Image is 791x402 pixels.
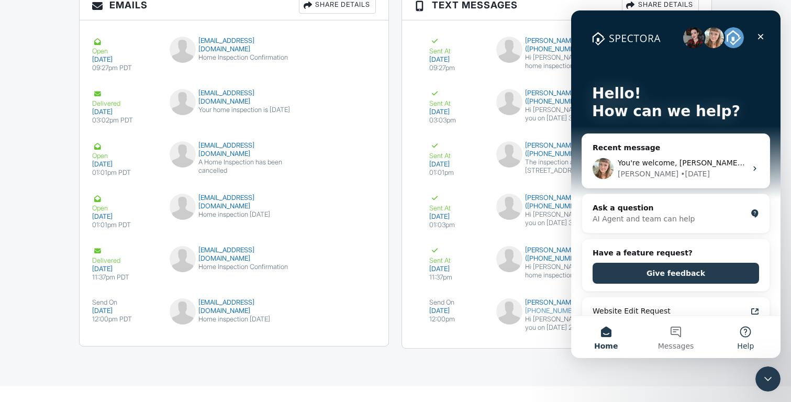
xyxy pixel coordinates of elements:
div: [PERSON_NAME] ([PHONE_NUMBER]) [496,194,617,210]
div: [DATE] [429,108,484,116]
a: Sent At [DATE] 01:01pm [PERSON_NAME] ([PHONE_NUMBER]) The inspection at [STREET_ADDRESS] on [DATE... [415,133,698,185]
div: Hi [PERSON_NAME], I'll see you on [DATE] 2:00 pm for your inspection. I look forward to it! - [PE... [525,315,617,332]
div: Hi [PERSON_NAME], I'll see you on [DATE] 3:00 pm for your inspection. Let me know if you have any... [525,106,617,122]
div: [EMAIL_ADDRESS][DOMAIN_NAME] [170,37,299,53]
img: default-user-f0147aede5fd5fa78ca7ade42f37bd4542148d508eef1c3d3ea960f66861d68b.jpg [496,141,522,167]
div: 09:27pm [429,64,484,72]
div: Open [92,37,157,55]
div: [EMAIL_ADDRESS][DOMAIN_NAME] [170,194,299,210]
a: Sent At [DATE] 01:03pm [PERSON_NAME] ([PHONE_NUMBER]) Hi [PERSON_NAME], I'll see you on [DATE] 3:... [415,185,698,238]
div: 01:03pm [429,221,484,229]
a: Open [DATE] 01:01pm PDT [EMAIL_ADDRESS][DOMAIN_NAME] Home inspection [DATE] [80,185,388,238]
img: default-user-f0147aede5fd5fa78ca7ade42f37bd4542148d508eef1c3d3ea960f66861d68b.jpg [170,194,196,220]
img: default-user-f0147aede5fd5fa78ca7ade42f37bd4542148d508eef1c3d3ea960f66861d68b.jpg [170,246,196,272]
div: 12:00pm PDT [92,315,157,323]
div: Website Edit Request [21,295,175,306]
div: A Home Inspection has been cancelled [170,158,299,175]
a: Website Edit Request [15,291,194,310]
div: [DATE] [429,55,484,64]
img: default-user-f0147aede5fd5fa78ca7ade42f37bd4542148d508eef1c3d3ea960f66861d68b.jpg [496,246,522,272]
img: default-user-f0147aede5fd5fa78ca7ade42f37bd4542148d508eef1c3d3ea960f66861d68b.jpg [170,89,196,115]
a: Sent At [DATE] 09:27pm [PERSON_NAME] ([PHONE_NUMBER]) Hi [PERSON_NAME], your home inspection at [... [415,28,698,81]
img: default-user-f0147aede5fd5fa78ca7ade42f37bd4542148d508eef1c3d3ea960f66861d68b.jpg [496,89,522,115]
div: Close [180,17,199,36]
a: Sent At [DATE] 03:03pm [PERSON_NAME] ([PHONE_NUMBER]) Hi [PERSON_NAME], I'll see you on [DATE] 3:... [415,81,698,133]
div: • [DATE] [109,158,139,169]
div: [PERSON_NAME] [496,298,617,307]
div: [DATE] [92,307,157,315]
div: [PHONE_NUMBER] [496,307,617,315]
div: [DATE] [92,108,157,116]
span: Help [166,332,183,339]
div: [EMAIL_ADDRESS][DOMAIN_NAME] [170,298,299,315]
div: [DATE] [92,265,157,273]
div: AI Agent and team can help [21,203,175,214]
img: default-user-f0147aede5fd5fa78ca7ade42f37bd4542148d508eef1c3d3ea960f66861d68b.jpg [496,194,522,220]
div: Ask a question [21,192,175,203]
div: Sent At [429,141,484,160]
div: Ask a questionAI Agent and team can help [10,183,199,223]
div: [PERSON_NAME] ([PHONE_NUMBER]) [496,246,617,263]
div: 03:02pm PDT [92,116,157,125]
div: Send On [429,298,484,307]
div: Sent At [429,246,484,265]
a: Delivered [DATE] 11:37pm PDT [EMAIL_ADDRESS][DOMAIN_NAME] Home Inspection Confirmation [80,238,388,290]
div: [DATE] [429,160,484,169]
div: [DATE] [92,160,157,169]
div: 11:37pm [429,273,484,282]
iframe: Intercom live chat [755,366,781,392]
div: Your home inspection is [DATE] [170,106,299,114]
div: 09:27pm PDT [92,64,157,72]
div: [DATE] [429,307,484,315]
iframe: Intercom live chat [571,10,781,358]
img: default-user-f0147aede5fd5fa78ca7ade42f37bd4542148d508eef1c3d3ea960f66861d68b.jpg [170,37,196,63]
div: Delivered [92,89,157,108]
div: Hi [PERSON_NAME], your home inspection at [STREET_ADDRESS] is scheduled for [DATE] 2:00 pm. I loo... [525,263,617,280]
div: Home Inspection Confirmation [170,53,299,62]
img: default-user-f0147aede5fd5fa78ca7ade42f37bd4542148d508eef1c3d3ea960f66861d68b.jpg [170,298,196,325]
div: 01:01pm PDT [92,169,157,177]
div: 12:00pm [429,315,484,323]
div: [PERSON_NAME] [47,158,107,169]
div: Hi [PERSON_NAME], I'll see you on [DATE] 3:00 pm for your inspection. I look forward to it! - [PE... [525,210,617,227]
img: default-user-f0147aede5fd5fa78ca7ade42f37bd4542148d508eef1c3d3ea960f66861d68b.jpg [496,37,522,63]
button: Help [140,306,209,348]
div: [DATE] [429,265,484,273]
div: 01:01pm PDT [92,221,157,229]
img: default-user-f0147aede5fd5fa78ca7ade42f37bd4542148d508eef1c3d3ea960f66861d68b.jpg [170,141,196,167]
div: [PERSON_NAME] ([PHONE_NUMBER]) [496,141,617,158]
div: [PERSON_NAME] ([PHONE_NUMBER]) [496,37,617,53]
div: 01:01pm [429,169,484,177]
div: Sent At [429,194,484,213]
a: Sent At [DATE] 11:37pm [PERSON_NAME] ([PHONE_NUMBER]) Hi [PERSON_NAME], your home inspection at [... [415,238,698,290]
div: [DATE] [92,213,157,221]
img: default-user-f0147aede5fd5fa78ca7ade42f37bd4542148d508eef1c3d3ea960f66861d68b.jpg [496,298,522,325]
div: Send On [92,298,157,307]
div: [PERSON_NAME] ([PHONE_NUMBER]) [496,89,617,106]
div: The inspection at [STREET_ADDRESS] on [DATE] has been canceled. Please reach out if you have any ... [525,158,617,175]
div: Home inspection [DATE] [170,315,299,323]
div: [DATE] [92,55,157,64]
h2: Have a feature request? [21,237,188,248]
div: Delivered [92,246,157,265]
div: [EMAIL_ADDRESS][DOMAIN_NAME] [170,89,299,106]
button: Messages [70,306,139,348]
div: Sent At [429,89,484,108]
div: Open [92,194,157,213]
div: 11:37pm PDT [92,273,157,282]
div: Open [92,141,157,160]
span: Home [23,332,47,339]
div: Sent At [429,37,484,55]
div: [DATE] [429,213,484,221]
span: Messages [87,332,123,339]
